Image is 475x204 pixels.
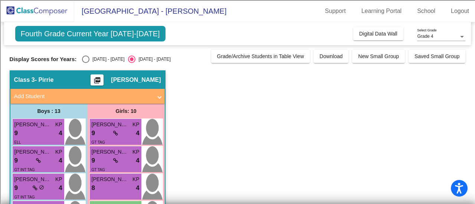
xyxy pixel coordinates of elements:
[59,183,62,193] span: 4
[358,53,399,59] span: New Small Group
[55,175,62,183] span: KP
[3,63,472,70] div: Rename Outline
[3,116,472,123] div: Television/Radio
[3,56,472,63] div: Delete
[59,156,62,165] span: 4
[136,156,139,165] span: 4
[14,92,152,101] mat-panel-title: Add Student
[417,34,433,39] span: Grade 4
[136,183,139,193] span: 4
[3,43,472,50] div: Rename
[3,197,472,204] div: MOVE
[92,148,129,156] span: [PERSON_NAME]
[59,128,62,138] span: 4
[14,140,21,144] span: ELL
[3,171,472,177] div: DELETE
[14,168,35,172] span: GT INT TAG
[14,195,35,199] span: GT INT TAG
[92,175,129,183] span: [PERSON_NAME]
[3,30,472,36] div: Options
[92,183,95,193] span: 8
[3,130,472,136] div: TODO: put dlg title
[92,168,105,172] span: GT TAG
[314,50,348,63] button: Download
[3,3,472,10] div: Sort A > Z
[136,128,139,138] span: 4
[352,50,405,63] button: New Small Group
[132,175,140,183] span: KP
[3,23,472,30] div: Delete
[320,53,343,59] span: Download
[14,76,35,84] span: Class 3
[88,104,165,118] div: Girls: 10
[3,50,472,56] div: Move To ...
[3,83,472,90] div: Add Outline Template
[14,128,18,138] span: 9
[3,10,472,16] div: Sort New > Old
[14,148,52,156] span: [PERSON_NAME]
[10,56,77,63] span: Display Scores for Years:
[14,156,18,165] span: 9
[3,157,472,164] div: This outline has no content. Would you like to delete it?
[409,50,465,63] button: Saved Small Group
[93,77,102,87] mat-icon: picture_as_pdf
[132,121,140,128] span: KP
[10,89,165,104] mat-expansion-panel-header: Add Student
[3,123,472,130] div: Visual Art
[35,76,54,84] span: - Pirrie
[14,121,52,128] span: [PERSON_NAME]
[132,148,140,156] span: KP
[359,31,397,37] span: Digital Data Wall
[217,53,304,59] span: Grade/Archive Students in Table View
[3,36,472,43] div: Sign out
[415,53,459,59] span: Saved Small Group
[3,110,472,116] div: Newspaper
[82,56,170,63] mat-radio-group: Select an option
[92,140,105,144] span: GT TAG
[3,151,472,157] div: ???
[111,76,161,84] span: [PERSON_NAME]
[3,96,472,103] div: Journal
[10,104,88,118] div: Boys : 13
[353,27,403,40] button: Digital Data Wall
[3,76,472,83] div: Print
[211,50,310,63] button: Grade/Archive Students in Table View
[3,103,472,110] div: Magazine
[91,74,104,86] button: Print Students Details
[92,156,95,165] span: 9
[3,16,472,23] div: Move To ...
[3,70,472,76] div: Download
[14,183,18,193] span: 9
[14,175,52,183] span: [PERSON_NAME]
[3,184,472,191] div: Home
[92,128,95,138] span: 9
[3,144,472,151] div: CANCEL
[3,90,472,96] div: Search for Source
[89,56,124,63] div: [DATE] - [DATE]
[3,164,472,171] div: SAVE AND GO HOME
[15,26,166,41] span: Fourth Grade Current Year [DATE]-[DATE]
[55,148,62,156] span: KP
[3,191,472,197] div: CANCEL
[55,121,62,128] span: KP
[39,185,44,190] span: do_not_disturb_alt
[135,56,170,63] div: [DATE] - [DATE]
[92,121,129,128] span: [PERSON_NAME]
[3,177,472,184] div: Move to ...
